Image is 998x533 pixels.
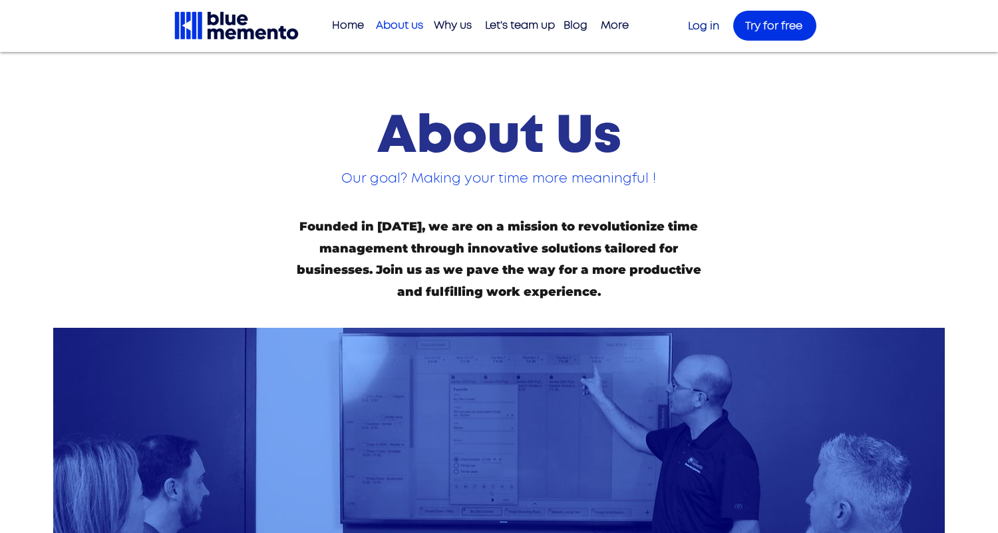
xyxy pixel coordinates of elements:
a: Let's team up [478,15,557,37]
a: About us [369,15,427,37]
nav: Site [325,15,635,37]
a: Log in [688,21,719,31]
p: More [594,15,635,37]
a: Why us [427,15,478,37]
a: Try for free [733,11,816,41]
a: Blog [557,15,594,37]
p: Let's team up [478,15,562,37]
span: Founded in [DATE], we are on a mission to revolutionize time management through innovative soluti... [297,219,701,298]
a: Home [325,15,369,37]
p: About us [369,15,430,37]
img: Blue Memento black logo [173,10,300,41]
p: Home [325,15,371,37]
span: Try for free [745,21,802,31]
span: About Us [377,110,621,163]
span: Our goal? Making your time more meaningful ! [341,172,656,185]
